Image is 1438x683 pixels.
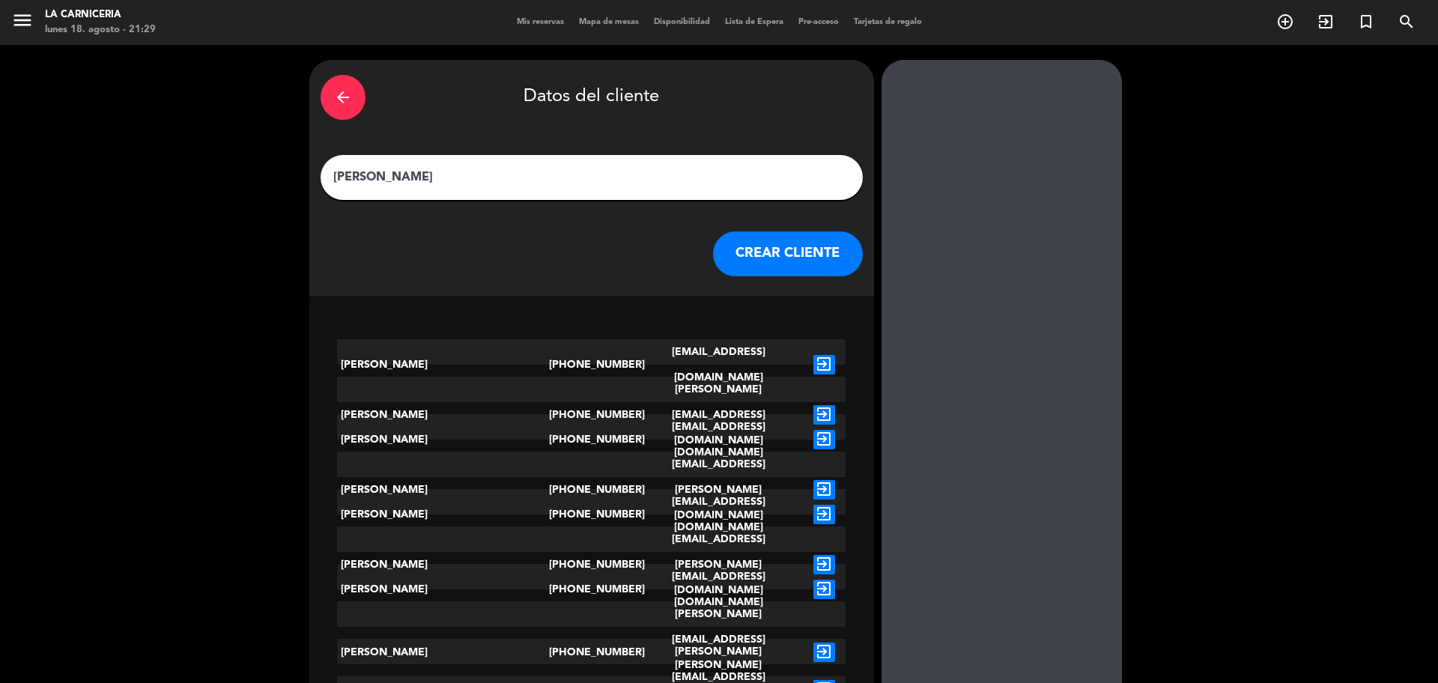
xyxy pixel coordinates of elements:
[549,377,634,453] div: [PHONE_NUMBER]
[549,414,634,465] div: [PHONE_NUMBER]
[634,564,803,615] div: [EMAIL_ADDRESS][DOMAIN_NAME]
[634,489,803,540] div: [EMAIL_ADDRESS][DOMAIN_NAME]
[321,71,863,124] div: Datos del cliente
[334,88,352,106] i: arrow_back
[634,526,803,603] div: [EMAIL_ADDRESS][PERSON_NAME][DOMAIN_NAME]
[11,9,34,37] button: menu
[337,526,549,603] div: [PERSON_NAME]
[813,430,835,449] i: exit_to_app
[332,167,852,188] input: Escriba nombre, correo electrónico o número de teléfono...
[337,339,549,390] div: [PERSON_NAME]
[45,22,156,37] div: lunes 18. agosto - 21:29
[337,489,549,540] div: [PERSON_NAME]
[1317,13,1335,31] i: exit_to_app
[571,18,646,26] span: Mapa de mesas
[813,355,835,374] i: exit_to_app
[337,414,549,465] div: [PERSON_NAME]
[509,18,571,26] span: Mis reservas
[337,377,549,453] div: [PERSON_NAME]
[791,18,846,26] span: Pre-acceso
[549,564,634,615] div: [PHONE_NUMBER]
[549,526,634,603] div: [PHONE_NUMBER]
[11,9,34,31] i: menu
[549,452,634,528] div: [PHONE_NUMBER]
[634,452,803,528] div: [EMAIL_ADDRESS][PERSON_NAME][DOMAIN_NAME]
[337,452,549,528] div: [PERSON_NAME]
[634,414,803,465] div: [EMAIL_ADDRESS][DOMAIN_NAME]
[713,231,863,276] button: CREAR CLIENTE
[813,505,835,524] i: exit_to_app
[1276,13,1294,31] i: add_circle_outline
[549,339,634,390] div: [PHONE_NUMBER]
[813,480,835,500] i: exit_to_app
[634,377,803,453] div: [PERSON_NAME][EMAIL_ADDRESS][DOMAIN_NAME]
[813,580,835,599] i: exit_to_app
[1398,13,1416,31] i: search
[846,18,929,26] span: Tarjetas de regalo
[634,339,803,390] div: [EMAIL_ADDRESS][DOMAIN_NAME]
[813,555,835,574] i: exit_to_app
[646,18,718,26] span: Disponibilidad
[549,489,634,540] div: [PHONE_NUMBER]
[813,405,835,425] i: exit_to_app
[45,7,156,22] div: La Carniceria
[718,18,791,26] span: Lista de Espera
[1357,13,1375,31] i: turned_in_not
[337,564,549,615] div: [PERSON_NAME]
